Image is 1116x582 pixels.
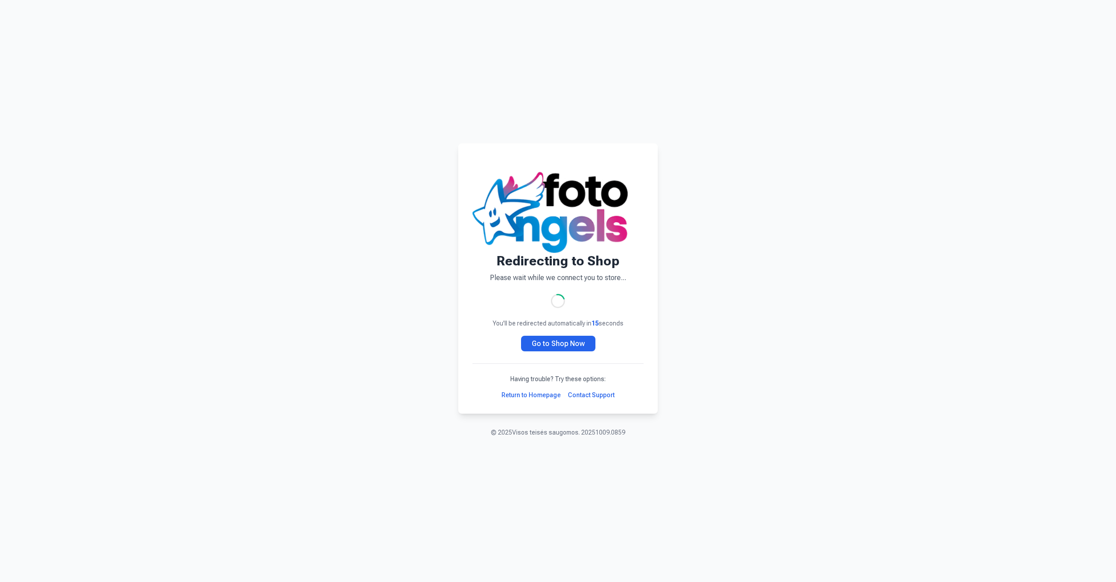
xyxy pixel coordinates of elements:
p: © 2025 Visos teisės saugomos. 20251009.0859 [491,428,625,437]
span: 15 [591,320,599,327]
a: Contact Support [568,391,615,399]
p: You'll be redirected automatically in seconds [472,319,644,328]
a: Return to Homepage [501,391,561,399]
p: Please wait while we connect you to store... [472,273,644,283]
a: Go to Shop Now [521,336,595,351]
p: Having trouble? Try these options: [472,374,644,383]
h1: Redirecting to Shop [472,253,644,269]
